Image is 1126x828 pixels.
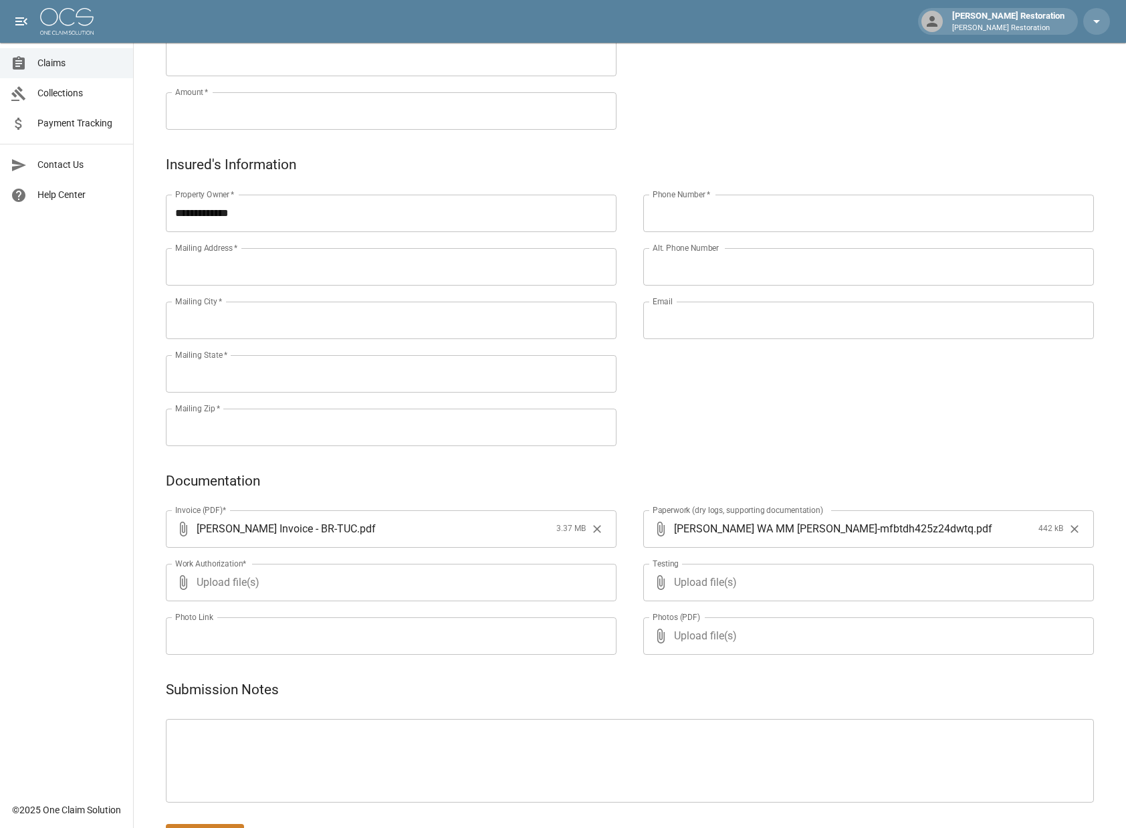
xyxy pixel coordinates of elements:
[357,521,376,536] span: . pdf
[653,504,823,516] label: Paperwork (dry logs, supporting documentation)
[175,504,227,516] label: Invoice (PDF)*
[1064,519,1085,539] button: Clear
[1038,522,1063,536] span: 442 kB
[175,86,209,98] label: Amount
[175,558,247,569] label: Work Authorization*
[40,8,94,35] img: ocs-logo-white-transparent.png
[197,564,580,601] span: Upload file(s)
[653,558,679,569] label: Testing
[653,189,710,200] label: Phone Number
[952,23,1064,34] p: [PERSON_NAME] Restoration
[175,611,213,623] label: Photo Link
[175,349,227,360] label: Mailing State
[175,242,237,253] label: Mailing Address
[653,611,700,623] label: Photos (PDF)
[37,188,122,202] span: Help Center
[587,519,607,539] button: Clear
[37,86,122,100] span: Collections
[674,521,974,536] span: [PERSON_NAME] WA MM [PERSON_NAME]-mfbtdh425z24dwtq
[974,521,992,536] span: . pdf
[947,9,1070,33] div: [PERSON_NAME] Restoration
[197,521,357,536] span: [PERSON_NAME] Invoice - BR-TUC
[175,296,223,307] label: Mailing City
[653,242,719,253] label: Alt. Phone Number
[175,403,221,414] label: Mailing Zip
[175,189,235,200] label: Property Owner
[37,158,122,172] span: Contact Us
[37,56,122,70] span: Claims
[674,617,1058,655] span: Upload file(s)
[653,296,673,307] label: Email
[37,116,122,130] span: Payment Tracking
[674,564,1058,601] span: Upload file(s)
[556,522,586,536] span: 3.37 MB
[8,8,35,35] button: open drawer
[12,803,121,817] div: © 2025 One Claim Solution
